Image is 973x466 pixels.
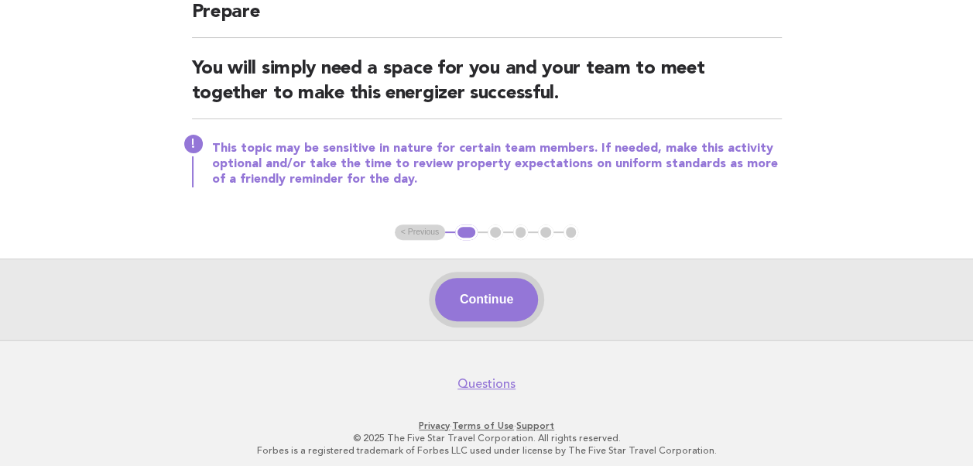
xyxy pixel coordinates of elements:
[457,376,516,392] a: Questions
[452,420,514,431] a: Terms of Use
[212,141,782,187] p: This topic may be sensitive in nature for certain team members. If needed, make this activity opt...
[419,420,450,431] a: Privacy
[192,57,782,119] h2: You will simply need a space for you and your team to meet together to make this energizer succes...
[455,224,478,240] button: 1
[22,444,951,457] p: Forbes is a registered trademark of Forbes LLC used under license by The Five Star Travel Corpora...
[22,432,951,444] p: © 2025 The Five Star Travel Corporation. All rights reserved.
[435,278,538,321] button: Continue
[516,420,554,431] a: Support
[22,420,951,432] p: · ·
